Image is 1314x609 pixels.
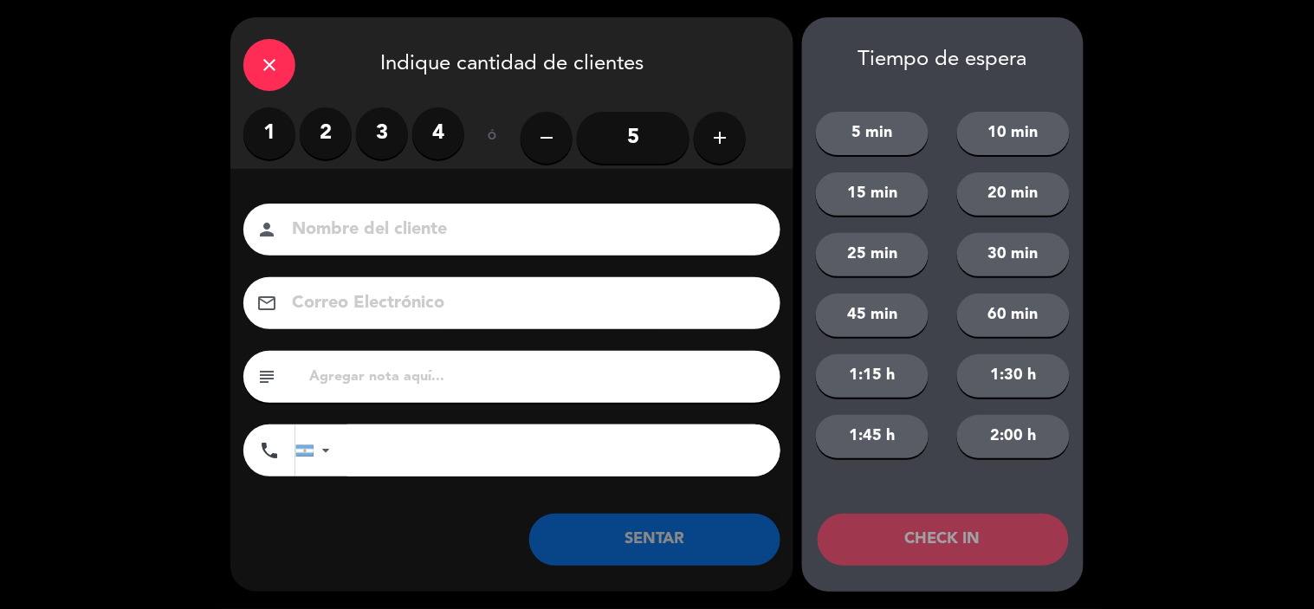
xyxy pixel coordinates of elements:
[709,127,730,148] i: add
[529,514,780,566] button: SENTAR
[290,215,758,245] input: Nombre del cliente
[536,127,557,148] i: remove
[290,288,758,319] input: Correo Electrónico
[694,112,746,164] button: add
[816,112,929,155] button: 5 min
[816,294,929,337] button: 45 min
[957,415,1070,458] button: 2:00 h
[356,107,408,159] label: 3
[296,425,336,476] div: Argentina: +54
[307,365,767,389] input: Agregar nota aquí...
[957,354,1070,398] button: 1:30 h
[521,112,573,164] button: remove
[256,366,277,387] i: subject
[818,514,1069,566] button: CHECK IN
[256,219,277,240] i: person
[230,17,793,107] div: Indique cantidad de clientes
[464,107,521,168] div: ó
[816,233,929,276] button: 25 min
[802,48,1084,73] div: Tiempo de espera
[957,294,1070,337] button: 60 min
[957,172,1070,216] button: 20 min
[816,354,929,398] button: 1:15 h
[816,415,929,458] button: 1:45 h
[243,107,295,159] label: 1
[256,293,277,314] i: email
[259,440,280,461] i: phone
[259,55,280,75] i: close
[957,112,1070,155] button: 10 min
[300,107,352,159] label: 2
[412,107,464,159] label: 4
[957,233,1070,276] button: 30 min
[816,172,929,216] button: 15 min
